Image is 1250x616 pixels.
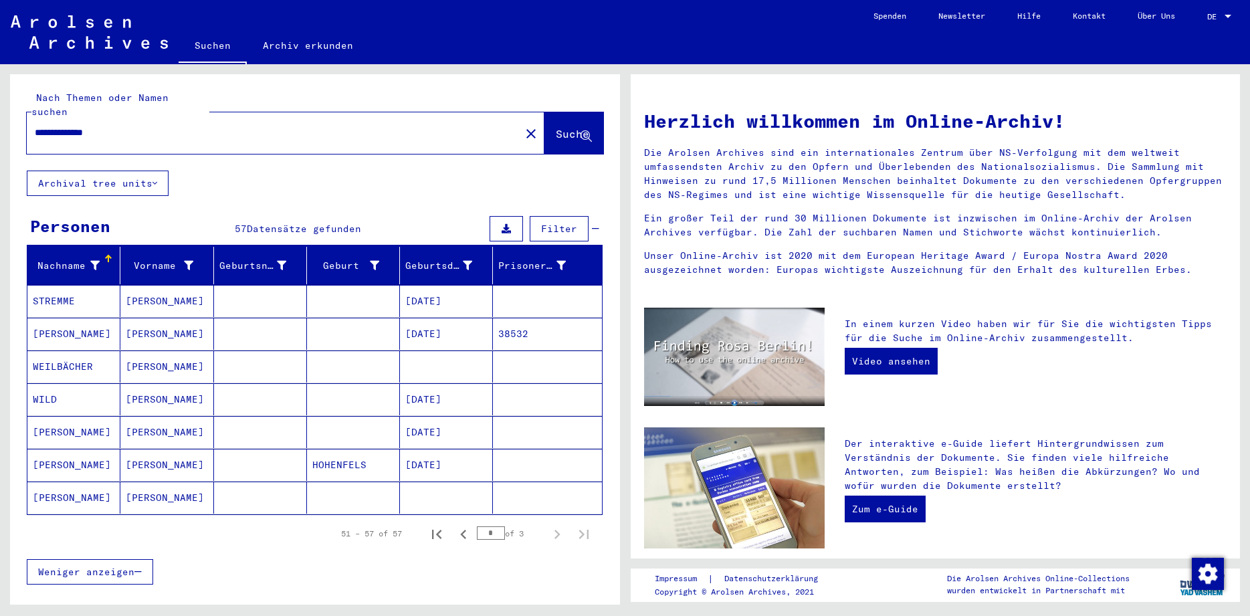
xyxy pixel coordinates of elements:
[541,223,577,235] span: Filter
[27,247,120,284] mat-header-cell: Nachname
[400,285,493,317] mat-cell: [DATE]
[655,572,708,586] a: Impressum
[400,383,493,415] mat-cell: [DATE]
[644,107,1227,135] h1: Herzlich willkommen im Online-Archiv!
[845,437,1227,493] p: Der interaktive e-Guide liefert Hintergrundwissen zum Verständnis der Dokumente. Sie finden viele...
[544,112,603,154] button: Suche
[120,247,213,284] mat-header-cell: Vorname
[644,146,1227,202] p: Die Arolsen Archives sind ein internationales Zentrum über NS-Verfolgung mit dem weltweit umfasse...
[498,259,565,273] div: Prisoner #
[423,520,450,547] button: First page
[450,520,477,547] button: Previous page
[120,383,213,415] mat-cell: [PERSON_NAME]
[570,520,597,547] button: Last page
[556,127,589,140] span: Suche
[1192,558,1224,590] img: Zustimmung ändern
[30,214,110,238] div: Personen
[120,285,213,317] mat-cell: [PERSON_NAME]
[405,259,472,273] div: Geburtsdatum
[498,255,585,276] div: Prisoner #
[400,247,493,284] mat-header-cell: Geburtsdatum
[27,350,120,383] mat-cell: WEILBÄCHER
[33,259,100,273] div: Nachname
[219,255,306,276] div: Geburtsname
[126,255,213,276] div: Vorname
[655,572,834,586] div: |
[644,427,825,548] img: eguide.jpg
[477,527,544,540] div: of 3
[655,586,834,598] p: Copyright © Arolsen Archives, 2021
[235,223,247,235] span: 57
[1191,557,1223,589] div: Zustimmung ändern
[27,171,169,196] button: Archival tree units
[1207,12,1222,21] span: DE
[27,482,120,514] mat-cell: [PERSON_NAME]
[644,249,1227,277] p: Unser Online-Archiv ist 2020 mit dem European Heritage Award / Europa Nostra Award 2020 ausgezeic...
[400,416,493,448] mat-cell: [DATE]
[493,318,601,350] mat-cell: 38532
[179,29,247,64] a: Suchen
[27,559,153,585] button: Weniger anzeigen
[307,449,400,481] mat-cell: HOHENFELS
[307,247,400,284] mat-header-cell: Geburt‏
[714,572,834,586] a: Datenschutzerklärung
[845,348,938,375] a: Video ansehen
[247,29,369,62] a: Archiv erkunden
[493,247,601,284] mat-header-cell: Prisoner #
[27,416,120,448] mat-cell: [PERSON_NAME]
[33,255,120,276] div: Nachname
[644,211,1227,239] p: Ein großer Teil der rund 30 Millionen Dokumente ist inzwischen im Online-Archiv der Arolsen Archi...
[126,259,193,273] div: Vorname
[247,223,361,235] span: Datensätze gefunden
[845,317,1227,345] p: In einem kurzen Video haben wir für Sie die wichtigsten Tipps für die Suche im Online-Archiv zusa...
[341,528,402,540] div: 51 – 57 of 57
[518,120,544,146] button: Clear
[120,449,213,481] mat-cell: [PERSON_NAME]
[400,318,493,350] mat-cell: [DATE]
[27,449,120,481] mat-cell: [PERSON_NAME]
[312,255,399,276] div: Geburt‏
[400,449,493,481] mat-cell: [DATE]
[523,126,539,142] mat-icon: close
[31,92,169,118] mat-label: Nach Themen oder Namen suchen
[947,585,1130,597] p: wurden entwickelt in Partnerschaft mit
[530,216,589,241] button: Filter
[214,247,307,284] mat-header-cell: Geburtsname
[27,383,120,415] mat-cell: WILD
[845,496,926,522] a: Zum e-Guide
[947,573,1130,585] p: Die Arolsen Archives Online-Collections
[38,566,134,578] span: Weniger anzeigen
[120,416,213,448] mat-cell: [PERSON_NAME]
[1177,568,1227,601] img: yv_logo.png
[11,15,168,49] img: Arolsen_neg.svg
[27,318,120,350] mat-cell: [PERSON_NAME]
[219,259,286,273] div: Geburtsname
[644,308,825,406] img: video.jpg
[405,255,492,276] div: Geburtsdatum
[120,318,213,350] mat-cell: [PERSON_NAME]
[27,285,120,317] mat-cell: STREMME
[312,259,379,273] div: Geburt‏
[120,482,213,514] mat-cell: [PERSON_NAME]
[544,520,570,547] button: Next page
[120,350,213,383] mat-cell: [PERSON_NAME]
